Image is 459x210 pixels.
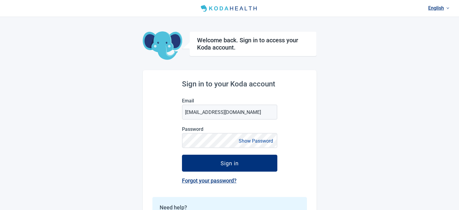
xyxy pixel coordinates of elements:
[198,4,260,13] img: Koda Health
[197,37,309,51] h1: Welcome back. Sign in to access your Koda account.
[182,80,277,88] h2: Sign in to your Koda account
[143,31,182,60] img: Koda Elephant
[446,7,449,10] span: down
[426,3,452,13] a: Current language: English
[182,98,277,104] label: Email
[221,160,239,166] div: Sign in
[182,126,277,132] label: Password
[182,155,277,172] button: Sign in
[182,177,237,184] a: Forgot your password?
[237,137,275,145] button: Show Password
